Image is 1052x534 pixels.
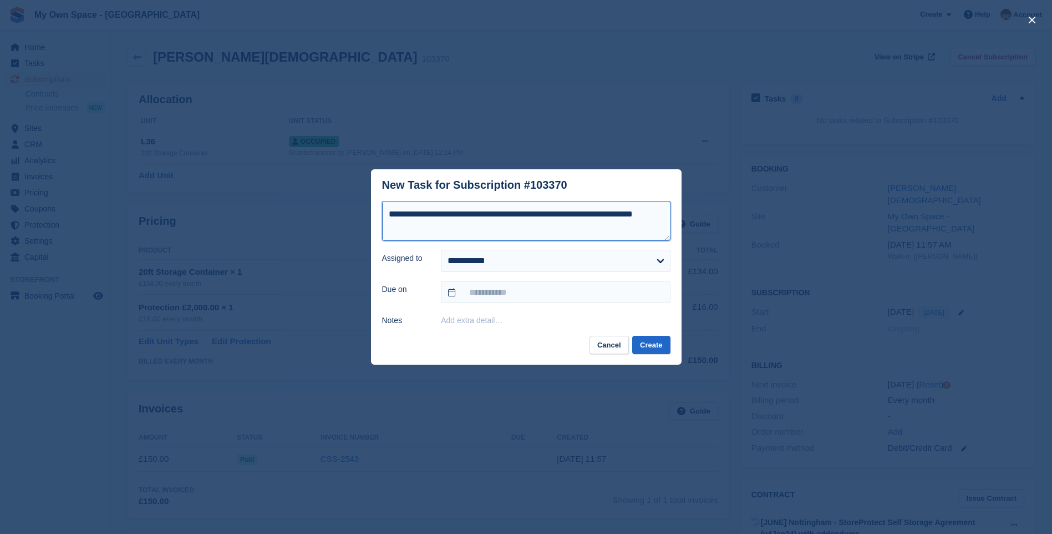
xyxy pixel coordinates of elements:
[632,336,670,354] button: Create
[382,315,428,326] label: Notes
[589,336,629,354] button: Cancel
[441,316,502,325] button: Add extra detail…
[382,179,567,192] div: New Task for Subscription #103370
[382,253,428,264] label: Assigned to
[1023,11,1041,29] button: close
[382,284,428,295] label: Due on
